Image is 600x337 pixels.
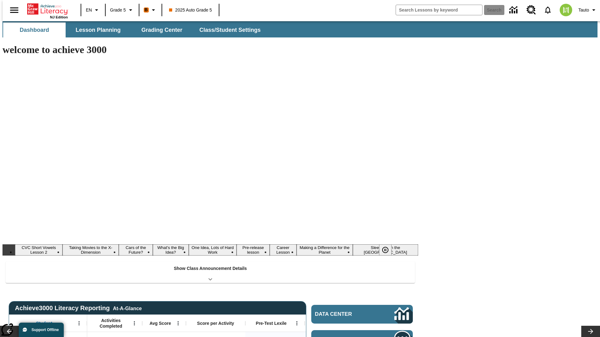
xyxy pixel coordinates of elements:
[145,6,148,14] span: B
[578,7,589,13] span: Tauto
[131,22,193,37] button: Grading Center
[6,261,415,283] div: Show Class Announcement Details
[83,4,103,16] button: Language: EN, Select a language
[119,244,152,256] button: Slide 3 Cars of the Future?
[36,320,52,326] span: Student
[62,244,119,256] button: Slide 2 Taking Movies to the X-Dimension
[576,4,600,16] button: Profile/Settings
[556,2,576,18] button: Select a new avatar
[32,328,59,332] span: Support Offline
[540,2,556,18] a: Notifications
[2,21,597,37] div: SubNavbar
[506,2,523,19] a: Data Center
[379,244,392,256] button: Pause
[15,244,62,256] button: Slide 1 CVC Short Vowels Lesson 2
[86,7,92,13] span: EN
[256,320,287,326] span: Pre-Test Lexile
[174,265,247,272] p: Show Class Announcement Details
[74,319,84,328] button: Open Menu
[379,244,398,256] div: Pause
[560,4,572,16] img: avatar image
[50,15,68,19] span: NJ Edition
[292,319,302,328] button: Open Menu
[169,7,212,13] span: 2025 Auto Grade 5
[311,305,413,324] a: Data Center
[19,323,64,337] button: Support Offline
[107,4,137,16] button: Grade: Grade 5, Select a grade
[141,4,160,16] button: Boost Class color is orange. Change class color
[197,320,234,326] span: Score per Activity
[5,1,23,19] button: Open side menu
[237,244,269,256] button: Slide 6 Pre-release lesson
[153,244,189,256] button: Slide 4 What's the Big Idea?
[149,320,171,326] span: Avg Score
[130,319,139,328] button: Open Menu
[173,319,183,328] button: Open Menu
[67,22,129,37] button: Lesson Planning
[113,305,142,311] div: At-A-Glance
[189,244,237,256] button: Slide 5 One Idea, Lots of Hard Work
[581,326,600,337] button: Lesson carousel, Next
[90,318,132,329] span: Activities Completed
[3,22,66,37] button: Dashboard
[353,244,418,256] button: Slide 9 Sleepless in the Animal Kingdom
[2,44,418,56] h1: welcome to achieve 3000
[110,7,126,13] span: Grade 5
[523,2,540,18] a: Resource Center, Will open in new tab
[27,2,68,19] div: Home
[27,3,68,15] a: Home
[396,5,482,15] input: search field
[15,305,142,312] span: Achieve3000 Literacy Reporting
[270,244,297,256] button: Slide 7 Career Lesson
[315,311,373,317] span: Data Center
[297,244,353,256] button: Slide 8 Making a Difference for the Planet
[194,22,266,37] button: Class/Student Settings
[2,22,266,37] div: SubNavbar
